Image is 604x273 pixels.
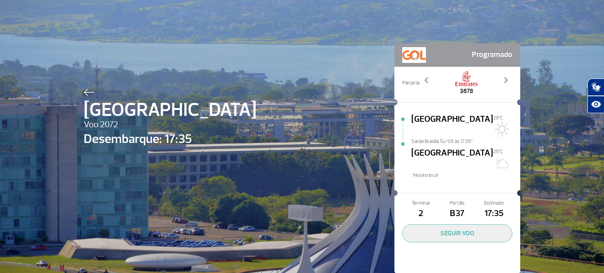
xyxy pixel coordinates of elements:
[402,207,439,220] span: 2
[472,47,512,63] span: Programado
[493,115,503,121] span: 29°C
[411,138,520,143] span: Sai de Brasília Tu/08 às 17:35*
[411,147,493,172] span: [GEOGRAPHIC_DATA]
[587,79,604,96] button: Abrir tradutor de língua de sinais.
[402,224,512,242] button: SEGUIR VOO
[587,79,604,113] div: Plugin de acessibilidade da Hand Talk.
[402,200,439,207] span: Terminal
[455,86,478,96] span: 3678
[493,148,503,155] span: 25°C
[439,200,475,207] span: Portão
[439,207,475,220] span: B37
[476,200,512,207] span: Estimado
[476,207,512,220] span: 17:35
[84,118,256,132] span: Voo 2072
[587,96,604,113] button: Abrir recursos assistivos.
[402,79,420,87] span: Parceria:
[84,130,256,148] span: Desembarque: 17:35
[493,121,509,137] img: Sol
[411,113,493,138] span: [GEOGRAPHIC_DATA]
[411,172,520,179] span: *Horáro local
[84,96,256,124] span: [GEOGRAPHIC_DATA]
[493,155,509,171] img: Sol com muitas nuvens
